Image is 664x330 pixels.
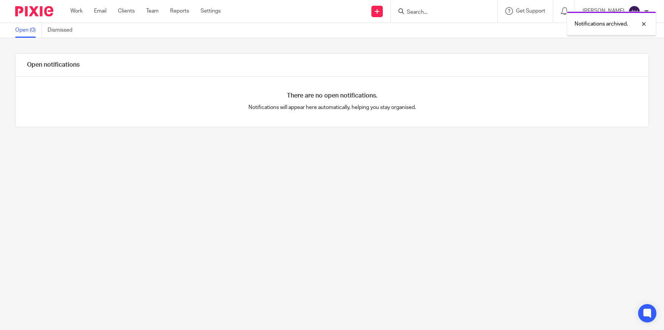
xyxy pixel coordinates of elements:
a: Clients [118,7,135,15]
h4: There are no open notifications. [287,92,377,100]
a: Team [146,7,159,15]
img: svg%3E [628,5,640,18]
a: Reports [170,7,189,15]
h1: Open notifications [27,61,80,69]
p: Notifications archived. [575,20,628,28]
a: Settings [201,7,221,15]
a: Dismissed [48,23,78,38]
a: Email [94,7,107,15]
img: Pixie [15,6,53,16]
a: Work [70,7,83,15]
a: Open (0) [15,23,42,38]
p: Notifications will appear here automatically, helping you stay organised. [174,104,490,111]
